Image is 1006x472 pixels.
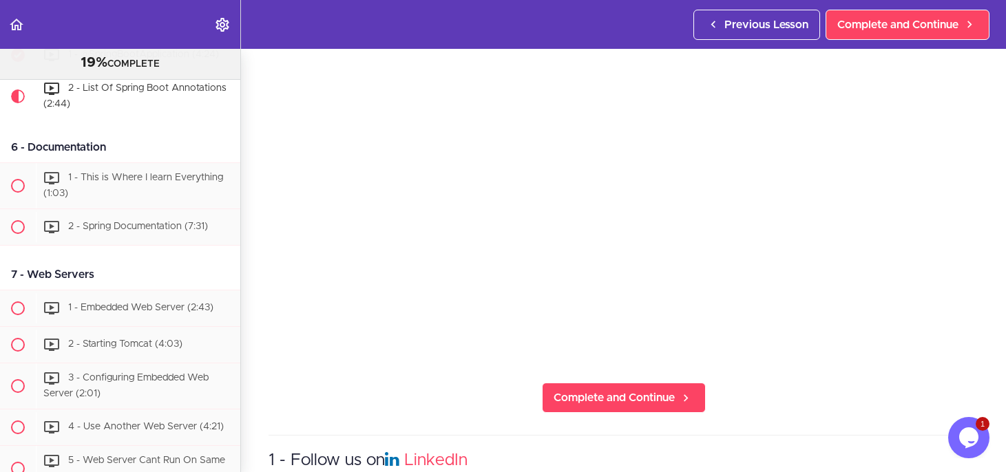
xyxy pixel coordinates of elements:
svg: Settings Menu [214,17,231,33]
span: 19% [81,56,107,69]
a: LinkedIn [404,452,468,469]
a: Complete and Continue [542,383,706,413]
span: 4 - Use Another Web Server (4:21) [68,422,224,431]
span: Complete and Continue [554,389,675,406]
a: Complete and Continue [826,10,989,40]
iframe: chat widget [948,417,992,458]
div: COMPLETE [17,54,223,72]
span: 2 - Spring Documentation (7:31) [68,222,208,231]
span: 3 - Configuring Embedded Web Server (2:01) [43,373,209,398]
a: Previous Lesson [693,10,820,40]
span: 1 - Embedded Web Server (2:43) [68,303,213,312]
svg: Back to course curriculum [8,17,25,33]
span: 2 - Starting Tomcat (4:03) [68,339,182,349]
h3: 1 - Follow us on [269,449,978,472]
span: 2 - List Of Spring Boot Annotations (2:44) [43,83,227,109]
span: Complete and Continue [837,17,958,33]
span: 1 - This is Where I learn Everything (1:03) [43,173,223,199]
span: Previous Lesson [724,17,808,33]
